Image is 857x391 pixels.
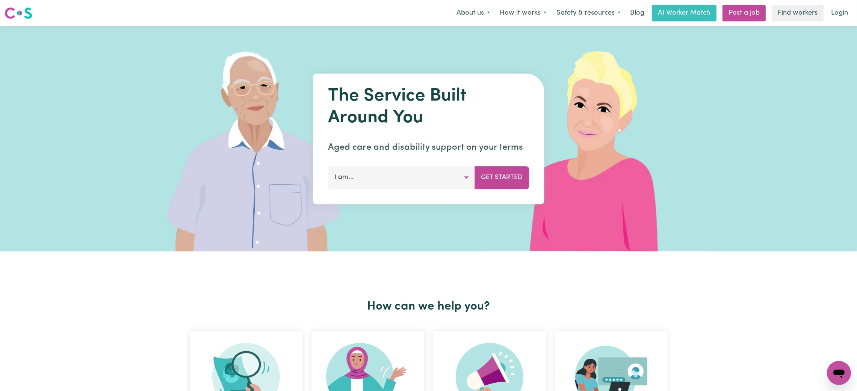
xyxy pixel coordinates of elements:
button: Safety & resources [552,5,626,21]
button: Get Started [475,166,529,189]
h1: The Service Built Around You [328,86,529,129]
h2: How can we help you? [185,299,672,314]
a: Find workers [772,5,824,21]
a: Login [827,5,852,21]
a: Careseekers logo [5,5,32,22]
p: Aged care and disability support on your terms [328,141,529,154]
a: AI Worker Match [652,5,716,21]
a: Post a job [722,5,766,21]
a: Blog [626,5,649,21]
button: About us [452,5,495,21]
img: Careseekers logo [5,6,32,20]
iframe: Button to launch messaging window, conversation in progress [827,361,851,385]
button: How it works [495,5,552,21]
button: I am... [328,166,475,189]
